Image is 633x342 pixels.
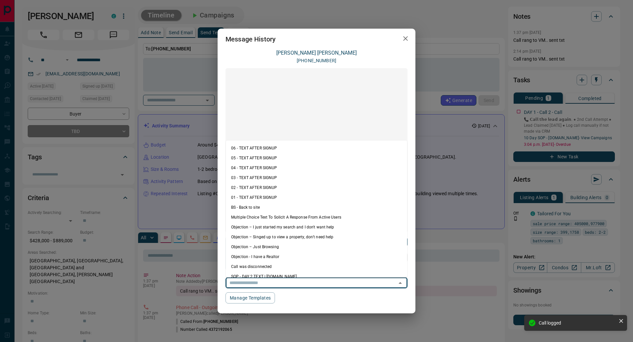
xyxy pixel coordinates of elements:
li: 03 - TEXT AFTER SIGNUP [226,173,407,183]
a: [PERSON_NAME] [PERSON_NAME] [276,50,357,56]
li: 05 - TEXT AFTER SIGNUP [226,153,407,163]
h2: Message History [218,29,284,50]
li: 02 - TEXT AFTER SIGNUP [226,183,407,193]
div: Call logged [539,320,616,326]
li: Objection - I have a Realtor [226,252,407,262]
li: 06 - TEXT AFTER SIGNUP [226,143,407,153]
button: Close [396,278,405,288]
li: 04 - TEXT AFTER SIGNUP [226,163,407,173]
li: Objection – Singed up to view a property, don’t need help [226,232,407,242]
li: 01 - TEXT AFTER SIGNUP [226,193,407,202]
li: Objection – Just Browsing [226,242,407,252]
p: [PHONE_NUMBER] [297,57,336,64]
li: BS - Back to site [226,202,407,212]
li: SOP - DAY 2 TEXT | [DOMAIN_NAME] [226,272,407,281]
li: Objection – I just started my search and I don't want help [226,222,407,232]
li: Multiple Choice Text To Solicit A Response From Active Users [226,212,407,222]
button: Manage Templates [226,292,275,303]
li: Call was disconnected [226,262,407,272]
